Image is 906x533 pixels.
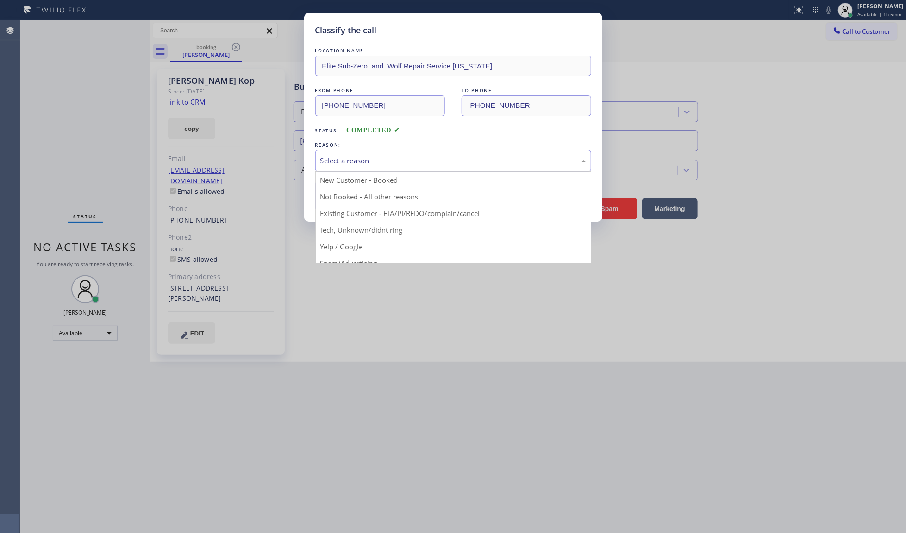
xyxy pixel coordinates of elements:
div: TO PHONE [462,86,591,95]
div: Yelp / Google [316,238,591,255]
h5: Classify the call [315,24,377,37]
div: New Customer - Booked [316,172,591,188]
input: From phone [315,95,445,116]
input: To phone [462,95,591,116]
span: COMPLETED [346,127,400,134]
div: REASON: [315,140,591,150]
div: Select a reason [320,155,586,166]
span: Status: [315,127,339,134]
div: Existing Customer - ETA/PI/REDO/complain/cancel [316,205,591,222]
div: Spam/Advertising [316,255,591,272]
div: Not Booked - All other reasons [316,188,591,205]
div: FROM PHONE [315,86,445,95]
div: Tech, Unknown/didnt ring [316,222,591,238]
div: LOCATION NAME [315,46,591,56]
